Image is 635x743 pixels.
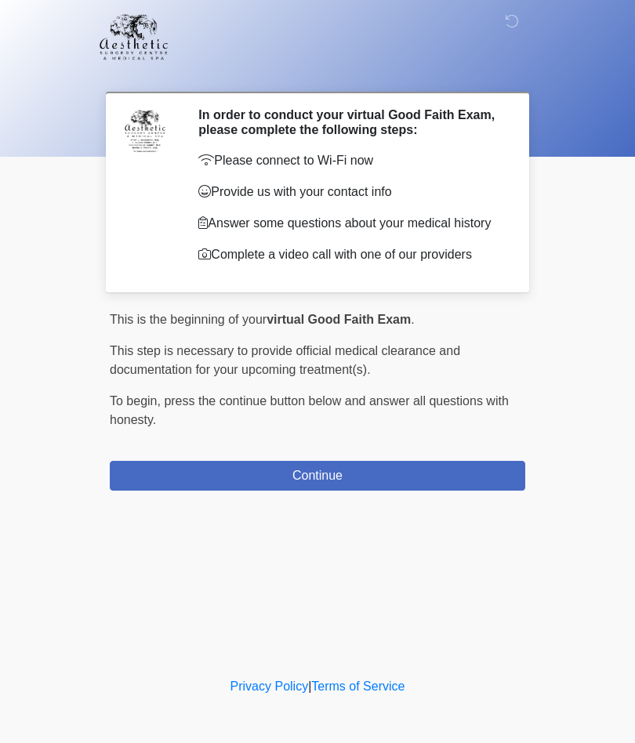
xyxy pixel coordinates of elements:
[308,680,311,693] a: |
[122,107,169,154] img: Agent Avatar
[110,313,267,326] span: This is the beginning of your
[94,12,173,62] img: Aesthetic Surgery Centre, PLLC Logo
[230,680,309,693] a: Privacy Policy
[110,394,164,408] span: To begin,
[198,214,502,233] p: Answer some questions about your medical history
[110,461,525,491] button: Continue
[198,183,502,201] p: Provide us with your contact info
[198,151,502,170] p: Please connect to Wi-Fi now
[411,313,414,326] span: .
[267,313,411,326] strong: virtual Good Faith Exam
[110,344,460,376] span: This step is necessary to provide official medical clearance and documentation for your upcoming ...
[110,394,509,426] span: press the continue button below and answer all questions with honesty.
[198,107,502,137] h2: In order to conduct your virtual Good Faith Exam, please complete the following steps:
[311,680,405,693] a: Terms of Service
[198,245,502,264] p: Complete a video call with one of our providers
